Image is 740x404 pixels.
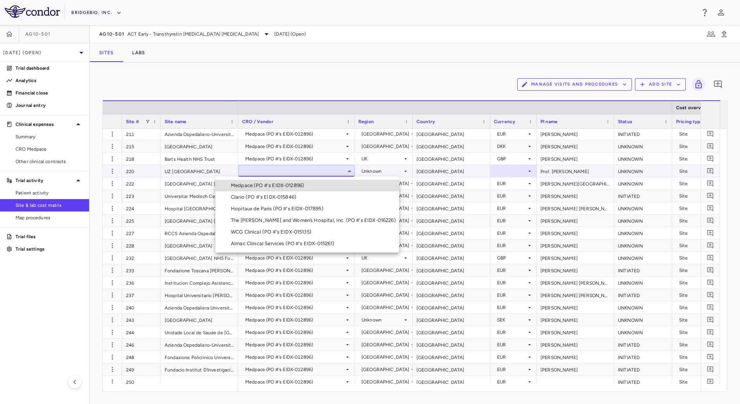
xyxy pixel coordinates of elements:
[231,182,307,189] div: Medpace (PO #'s EIDX-012896)
[231,194,299,201] div: Clario (PO #'s EIDX-015846)
[231,217,399,224] div: The [PERSON_NAME] and Women’s Hospital, Inc. (PO #'s EIDX-016226)
[231,229,315,236] div: WCG Clinical (PO #'s EIDX-015135)
[231,240,338,247] div: Almac Clinical Services (PO #'s EIDX-015261)
[231,205,327,212] div: Hopitaux de Paris (PO #'s EIDX-017895)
